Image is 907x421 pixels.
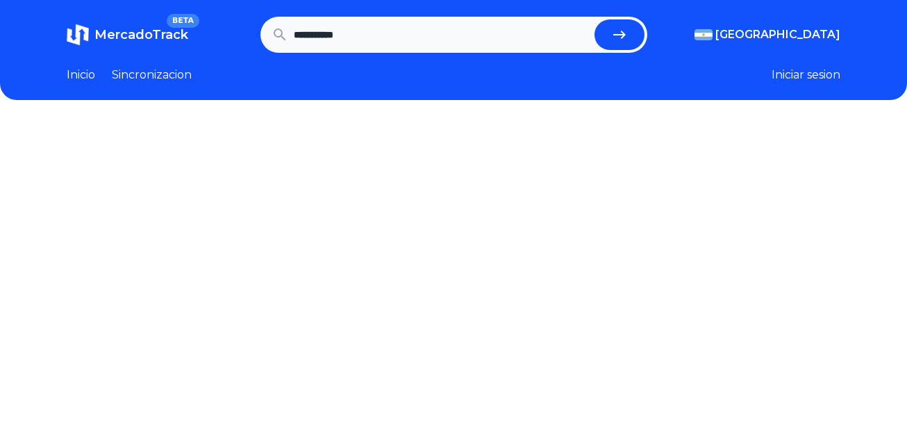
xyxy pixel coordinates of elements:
a: Sincronizacion [112,67,192,83]
span: MercadoTrack [94,27,188,42]
button: Iniciar sesion [772,67,840,83]
img: MercadoTrack [67,24,89,46]
img: Argentina [694,29,713,40]
span: [GEOGRAPHIC_DATA] [715,26,840,43]
button: [GEOGRAPHIC_DATA] [694,26,840,43]
a: Inicio [67,67,95,83]
a: MercadoTrackBETA [67,24,188,46]
span: BETA [167,14,199,28]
